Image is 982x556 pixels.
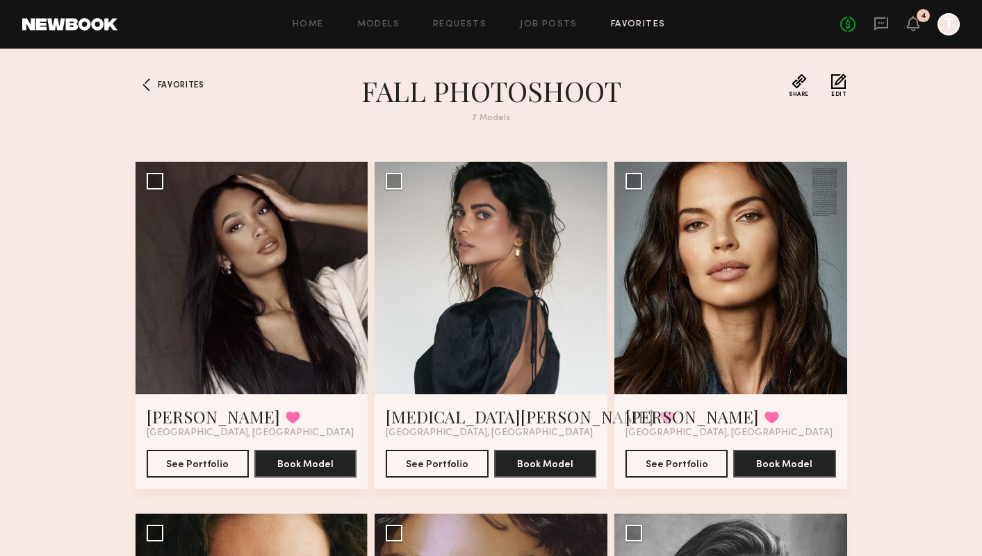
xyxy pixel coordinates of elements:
[357,20,400,29] a: Models
[136,74,158,96] a: Favorites
[254,457,357,469] a: Book Model
[386,405,654,428] a: [MEDICAL_DATA][PERSON_NAME]
[938,13,960,35] a: T
[625,450,728,478] button: See Portfolio
[293,20,324,29] a: Home
[625,428,833,439] span: [GEOGRAPHIC_DATA], [GEOGRAPHIC_DATA]
[254,450,357,478] button: Book Model
[831,74,846,97] button: Edit
[433,20,486,29] a: Requests
[789,92,809,97] span: Share
[494,457,596,469] a: Book Model
[386,450,488,478] button: See Portfolio
[831,92,846,97] span: Edit
[733,450,835,478] button: Book Model
[494,450,596,478] button: Book Model
[520,20,578,29] a: Job Posts
[147,428,354,439] span: [GEOGRAPHIC_DATA], [GEOGRAPHIC_DATA]
[147,450,249,478] button: See Portfolio
[789,74,809,97] button: Share
[386,428,593,439] span: [GEOGRAPHIC_DATA], [GEOGRAPHIC_DATA]
[611,20,666,29] a: Favorites
[625,405,759,428] a: [PERSON_NAME]
[921,12,926,20] div: 4
[733,457,835,469] a: Book Model
[147,405,280,428] a: [PERSON_NAME]
[158,81,204,90] span: Favorites
[241,114,742,123] div: 7 Models
[241,74,742,108] h1: FALL PHOTOSHOOT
